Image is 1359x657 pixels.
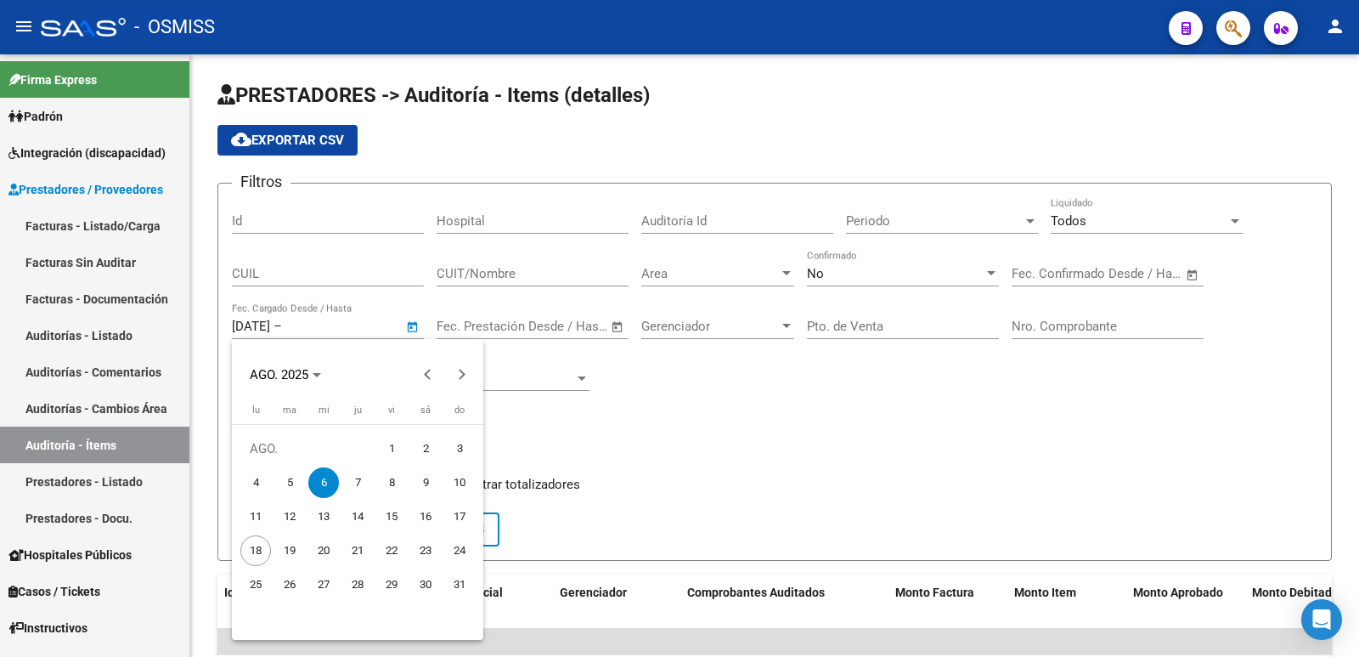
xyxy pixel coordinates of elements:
button: 7 de agosto de 2025 [341,466,375,500]
button: 11 de agosto de 2025 [239,500,273,534]
button: Previous month [411,358,445,392]
span: ju [354,405,362,416]
button: 22 de agosto de 2025 [375,534,409,568]
button: 1 de agosto de 2025 [375,432,409,466]
span: 9 [410,467,441,498]
span: 27 [308,569,339,600]
span: 7 [342,467,373,498]
span: 8 [376,467,407,498]
span: 14 [342,501,373,532]
span: 1 [376,433,407,464]
span: do [454,405,465,416]
span: 5 [274,467,305,498]
span: 6 [308,467,339,498]
span: 2 [410,433,441,464]
span: 3 [444,433,475,464]
span: sá [420,405,431,416]
button: 16 de agosto de 2025 [409,500,443,534]
button: 18 de agosto de 2025 [239,534,273,568]
span: 24 [444,535,475,566]
button: 19 de agosto de 2025 [273,534,307,568]
button: 13 de agosto de 2025 [307,500,341,534]
span: 15 [376,501,407,532]
span: 23 [410,535,441,566]
span: 18 [240,535,271,566]
button: 27 de agosto de 2025 [307,568,341,602]
span: mi [319,405,330,416]
span: 31 [444,569,475,600]
button: 10 de agosto de 2025 [443,466,476,500]
button: 4 de agosto de 2025 [239,466,273,500]
span: lu [252,405,260,416]
span: ma [283,405,296,416]
span: 30 [410,569,441,600]
span: 26 [274,569,305,600]
button: 28 de agosto de 2025 [341,568,375,602]
button: 30 de agosto de 2025 [409,568,443,602]
span: 25 [240,569,271,600]
button: 6 de agosto de 2025 [307,466,341,500]
span: 10 [444,467,475,498]
button: 31 de agosto de 2025 [443,568,476,602]
span: 28 [342,569,373,600]
span: 12 [274,501,305,532]
button: 15 de agosto de 2025 [375,500,409,534]
button: 5 de agosto de 2025 [273,466,307,500]
span: vi [388,405,395,416]
span: 20 [308,535,339,566]
span: 17 [444,501,475,532]
button: Next month [445,358,479,392]
div: Open Intercom Messenger [1301,599,1342,640]
span: AGO. 2025 [250,367,308,382]
span: 22 [376,535,407,566]
button: 14 de agosto de 2025 [341,500,375,534]
td: AGO. [239,432,375,466]
span: 4 [240,467,271,498]
span: 16 [410,501,441,532]
button: 21 de agosto de 2025 [341,534,375,568]
button: 20 de agosto de 2025 [307,534,341,568]
button: 3 de agosto de 2025 [443,432,476,466]
span: 29 [376,569,407,600]
button: 2 de agosto de 2025 [409,432,443,466]
span: 13 [308,501,339,532]
button: Choose month and year [243,360,328,390]
button: 9 de agosto de 2025 [409,466,443,500]
span: 21 [342,535,373,566]
button: 25 de agosto de 2025 [239,568,273,602]
button: 17 de agosto de 2025 [443,500,476,534]
button: 12 de agosto de 2025 [273,500,307,534]
button: 24 de agosto de 2025 [443,534,476,568]
button: 23 de agosto de 2025 [409,534,443,568]
button: 26 de agosto de 2025 [273,568,307,602]
span: 19 [274,535,305,566]
button: 8 de agosto de 2025 [375,466,409,500]
span: 11 [240,501,271,532]
button: 29 de agosto de 2025 [375,568,409,602]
